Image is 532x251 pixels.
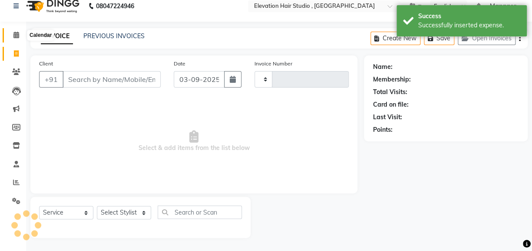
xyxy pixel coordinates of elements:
[373,88,407,97] div: Total Visits:
[373,125,392,134] div: Points:
[39,71,63,88] button: +91
[458,32,515,45] button: Open Invoices
[39,60,53,68] label: Client
[424,32,454,45] button: Save
[370,32,420,45] button: Create New
[83,32,145,40] a: PREVIOUS INVOICES
[174,60,185,68] label: Date
[63,71,161,88] input: Search by Name/Mobile/Email/Code
[373,62,392,72] div: Name:
[418,21,520,30] div: Successfully inserted expense.
[158,205,242,219] input: Search or Scan
[373,113,402,122] div: Last Visit:
[373,100,408,109] div: Card on file:
[373,75,410,84] div: Membership:
[489,2,515,11] span: Manager
[254,60,292,68] label: Invoice Number
[39,98,349,185] span: Select & add items from the list below
[27,30,54,41] div: Calendar
[418,12,520,21] div: Success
